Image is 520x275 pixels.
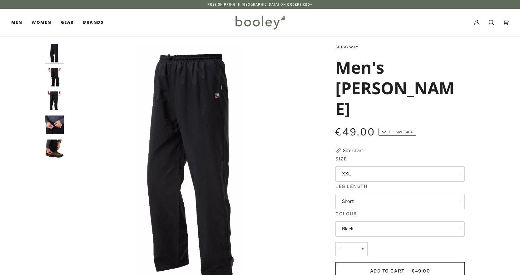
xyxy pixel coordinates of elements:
span: Women [32,19,51,26]
img: Sprayway Men's Santiago Rainpant Black - Booley Galway [45,91,64,110]
span: Sale [382,130,391,134]
p: Free Shipping in [GEOGRAPHIC_DATA] on Orders €50+ [208,2,312,7]
span: €49.00 [335,126,375,138]
a: Women [27,9,56,36]
span: • [406,268,410,273]
em: • [392,130,396,134]
span: Leg Length [335,183,367,189]
a: Brands [78,9,108,36]
input: Quantity [335,242,368,256]
img: Sprayway Men's Santiago Rainpant Black - Booley Galway [45,44,64,62]
span: Men [11,19,22,26]
img: Sprayway Men's Santiago Rainpant Black - Booley Galway [45,68,64,86]
span: Colour [335,210,357,217]
button: XXL [335,166,465,182]
img: Sprayway Men's Santiago Rainpant Black - Booley Galway [45,115,64,134]
span: €49.00 [412,268,430,273]
button: + [358,242,368,256]
div: Size chart [343,147,363,154]
span: Size [335,155,347,162]
button: − [335,242,345,256]
span: Brands [83,19,104,26]
h1: Men's [PERSON_NAME] [335,57,460,119]
span: Add to Cart [370,268,405,273]
span: Save [379,128,416,136]
span: Gear [61,19,74,26]
span: 30% [405,130,413,134]
button: Short [335,194,465,209]
img: Booley [233,13,287,32]
button: Black [335,221,465,237]
a: Men [11,9,27,36]
img: Sprayway Men's Santiago Rainpant Black - Booley Galway [45,140,64,158]
a: Gear [56,9,79,36]
a: Sprayway [335,45,359,49]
